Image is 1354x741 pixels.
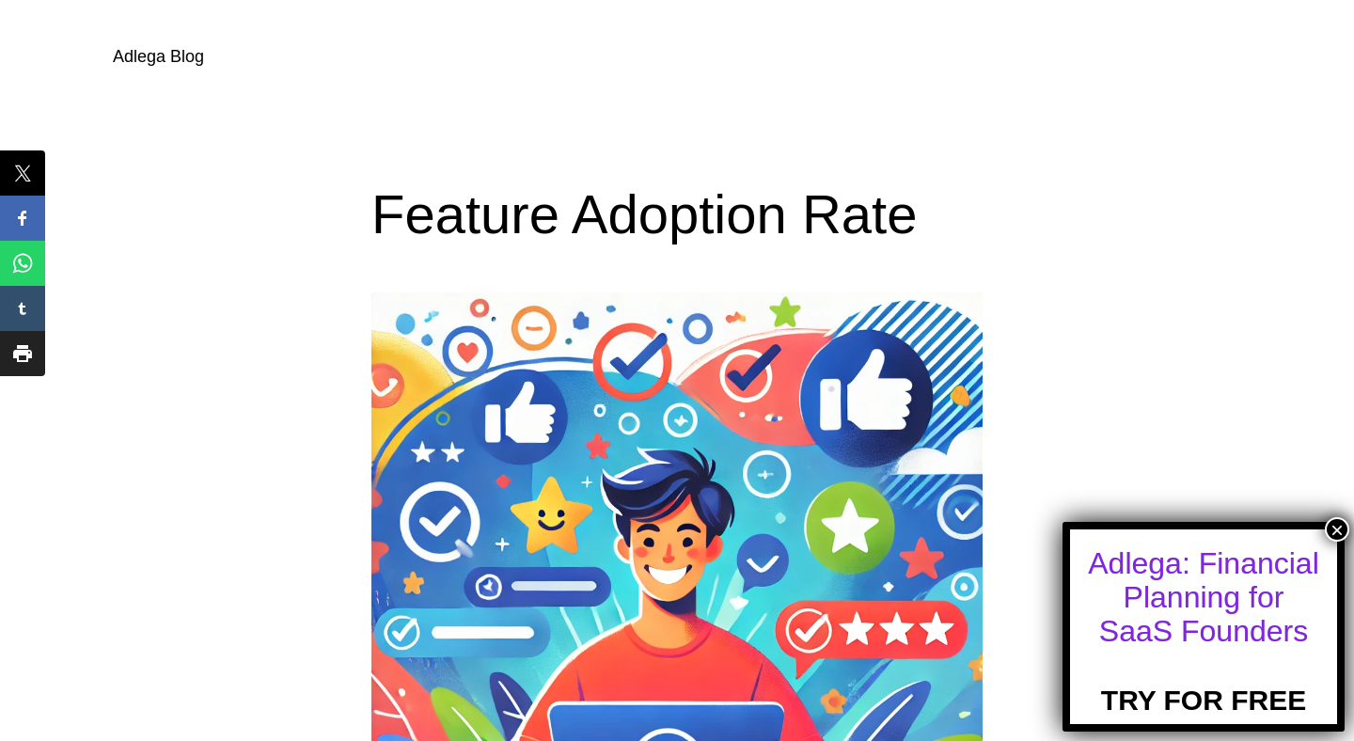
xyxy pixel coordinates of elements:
[1087,546,1320,648] div: Adlega: Financial Planning for SaaS Founders
[1325,517,1349,542] button: Close
[1101,653,1306,717] a: TRY FOR FREE
[113,47,204,66] a: Adlega Blog
[371,181,983,247] h1: Feature Adoption Rate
